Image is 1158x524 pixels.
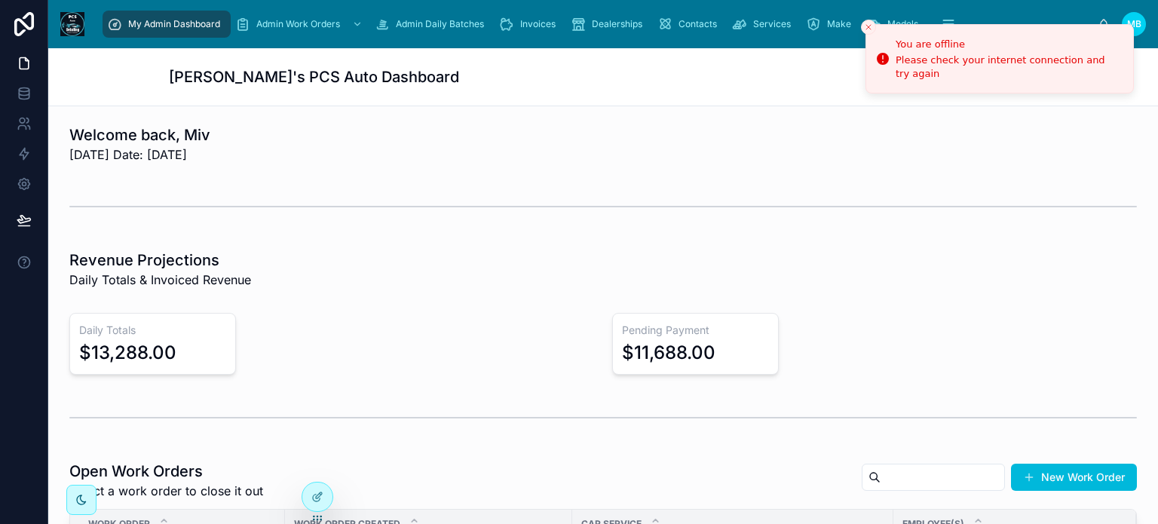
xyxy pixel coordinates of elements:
h1: [PERSON_NAME]'s PCS Auto Dashboard [169,66,459,87]
div: Please check your internet connection and try again [896,54,1121,81]
span: Services [753,18,791,30]
a: Invoices [495,11,566,38]
span: Dealerships [592,18,642,30]
span: Admin Daily Batches [396,18,484,30]
img: App logo [60,12,84,36]
span: My Admin Dashboard [128,18,220,30]
a: Admin Daily Batches [370,11,495,38]
div: $11,688.00 [622,341,715,365]
h1: Open Work Orders [69,461,263,482]
h1: Welcome back, Miv [69,124,210,146]
a: My Admin Dashboard [103,11,231,38]
a: Make [801,11,862,38]
a: Admin Work Orders [231,11,370,38]
span: Select a work order to close it out [69,482,263,500]
span: Invoices [520,18,556,30]
button: New Work Order [1011,464,1137,491]
div: $13,288.00 [79,341,176,365]
div: scrollable content [96,8,1098,41]
button: Close toast [861,20,876,35]
a: Services [728,11,801,38]
span: MB [1127,18,1141,30]
a: Dealerships [566,11,653,38]
span: Admin Work Orders [256,18,340,30]
a: Contacts [653,11,728,38]
span: Contacts [679,18,717,30]
span: Daily Totals & Invoiced Revenue [69,271,251,289]
h3: Pending Payment [622,323,769,338]
a: Models [862,11,929,38]
span: Make [827,18,851,30]
div: You are offline [896,37,1121,52]
span: [DATE] Date: [DATE] [69,146,210,164]
h1: Revenue Projections [69,250,251,271]
h3: Daily Totals [79,323,226,338]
